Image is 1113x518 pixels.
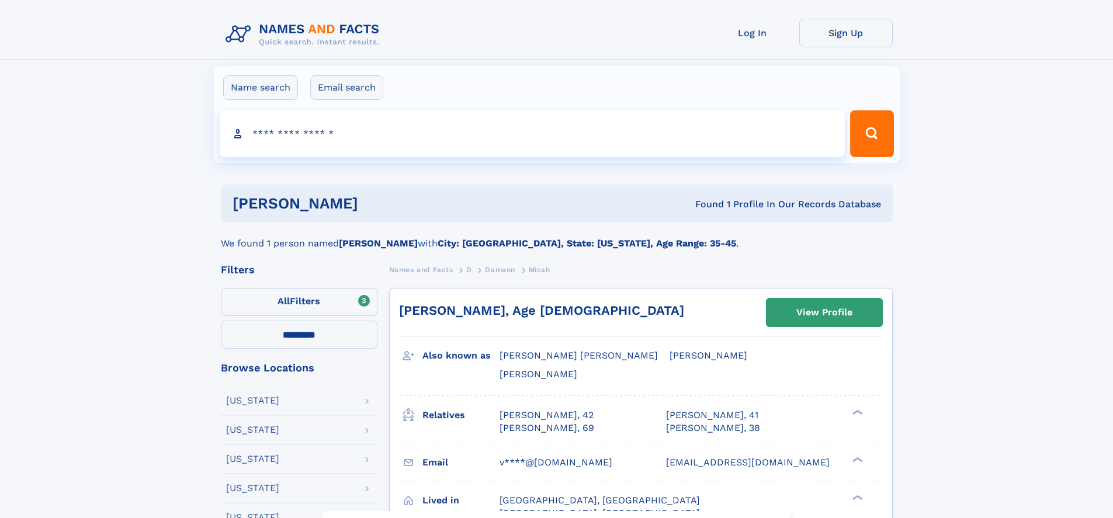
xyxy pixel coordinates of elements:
[767,298,882,326] a: View Profile
[850,493,864,501] div: ❯
[500,495,700,506] span: [GEOGRAPHIC_DATA], [GEOGRAPHIC_DATA]
[221,288,377,316] label: Filters
[422,491,500,510] h3: Lived in
[500,422,594,434] a: [PERSON_NAME], 69
[850,456,864,463] div: ❯
[221,265,377,275] div: Filters
[466,262,472,277] a: D
[220,110,845,157] input: search input
[799,19,893,47] a: Sign Up
[221,363,377,373] div: Browse Locations
[500,350,658,361] span: [PERSON_NAME] [PERSON_NAME]
[399,303,684,318] a: [PERSON_NAME], Age [DEMOGRAPHIC_DATA]
[500,368,577,380] span: [PERSON_NAME]
[485,262,515,277] a: Damann
[796,299,852,326] div: View Profile
[226,425,279,434] div: [US_STATE]
[422,453,500,472] h3: Email
[226,454,279,464] div: [US_STATE]
[278,295,290,307] span: All
[485,266,515,274] span: Damann
[850,408,864,416] div: ❯
[226,396,279,405] div: [US_STATE]
[706,19,799,47] a: Log In
[438,238,736,249] b: City: [GEOGRAPHIC_DATA], State: [US_STATE], Age Range: 35-45
[666,457,830,468] span: [EMAIL_ADDRESS][DOMAIN_NAME]
[666,422,760,434] a: [PERSON_NAME], 38
[389,262,453,277] a: Names and Facts
[666,409,758,422] a: [PERSON_NAME], 41
[529,266,550,274] span: Micah
[233,196,527,211] h1: [PERSON_NAME]
[422,405,500,425] h3: Relatives
[221,19,389,50] img: Logo Names and Facts
[526,198,881,211] div: Found 1 Profile In Our Records Database
[339,238,418,249] b: [PERSON_NAME]
[226,484,279,493] div: [US_STATE]
[221,223,893,251] div: We found 1 person named with .
[500,409,594,422] a: [PERSON_NAME], 42
[310,75,383,100] label: Email search
[422,346,500,366] h3: Also known as
[850,110,893,157] button: Search Button
[223,75,298,100] label: Name search
[670,350,747,361] span: [PERSON_NAME]
[466,266,472,274] span: D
